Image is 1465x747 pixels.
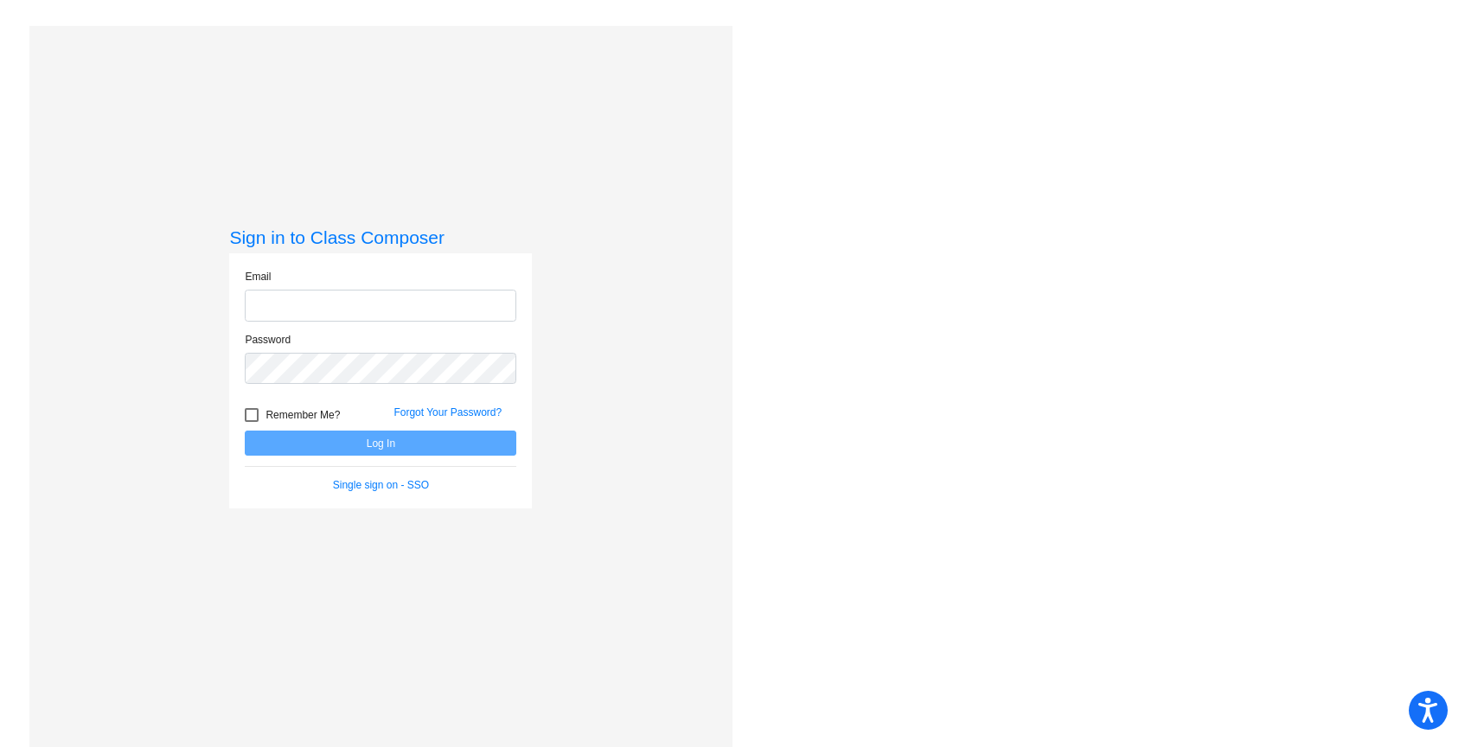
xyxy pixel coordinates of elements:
[245,332,291,348] label: Password
[245,269,271,284] label: Email
[245,431,516,456] button: Log In
[393,406,502,418] a: Forgot Your Password?
[229,227,532,248] h3: Sign in to Class Composer
[333,479,429,491] a: Single sign on - SSO
[265,405,340,425] span: Remember Me?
